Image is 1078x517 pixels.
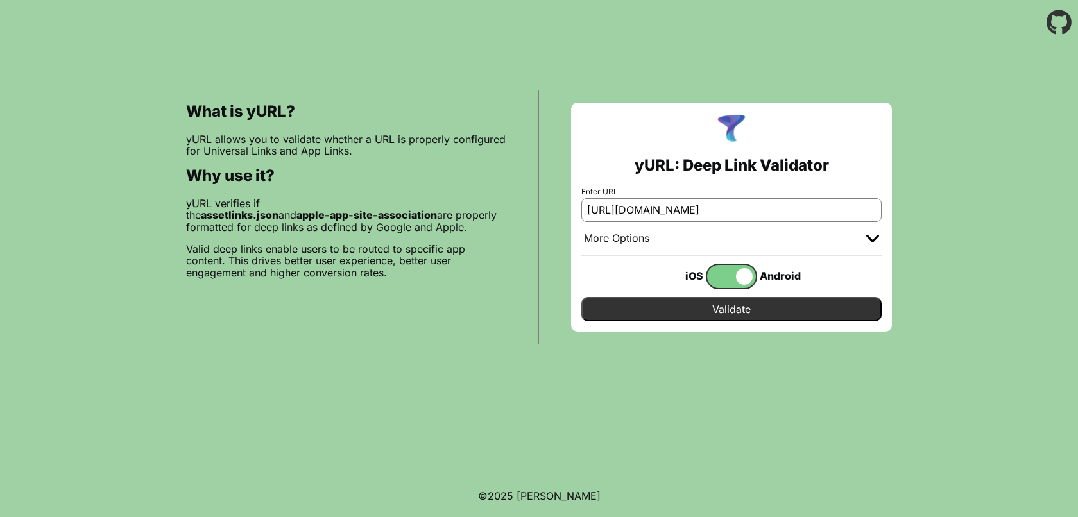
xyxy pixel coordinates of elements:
[715,113,748,146] img: yURL Logo
[478,475,601,517] footer: ©
[757,267,809,284] div: Android
[581,198,882,221] input: e.g. https://app.chayev.com/xyx
[186,167,506,185] h2: Why use it?
[581,297,882,321] input: Validate
[488,489,513,502] span: 2025
[517,489,601,502] a: Michael Ibragimchayev's Personal Site
[654,267,706,284] div: iOS
[296,208,437,221] b: apple-app-site-association
[186,103,506,121] h2: What is yURL?
[584,232,649,245] div: More Options
[581,187,882,196] label: Enter URL
[201,208,278,221] b: assetlinks.json
[866,235,879,242] img: chevron
[635,157,829,174] h2: yURL: Deep Link Validator
[186,243,506,278] p: Valid deep links enable users to be routed to specific app content. This drives better user exper...
[186,133,506,157] p: yURL allows you to validate whether a URL is properly configured for Universal Links and App Links.
[186,198,506,233] p: yURL verifies if the and are properly formatted for deep links as defined by Google and Apple.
